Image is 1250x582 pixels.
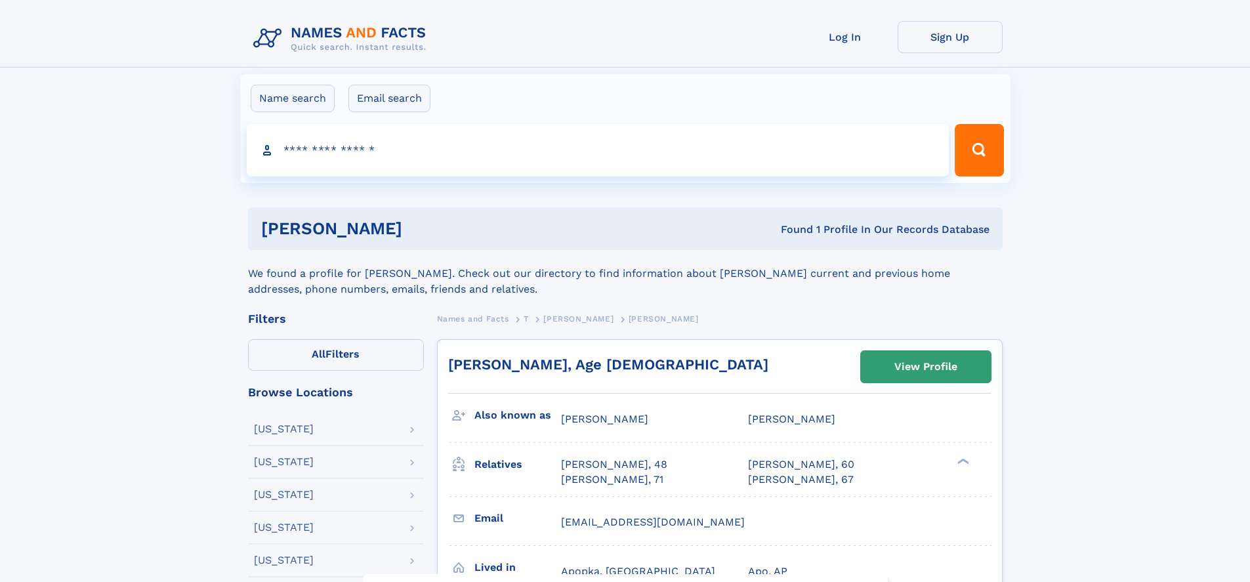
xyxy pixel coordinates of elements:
[254,522,314,533] div: [US_STATE]
[248,386,424,398] div: Browse Locations
[248,250,1003,297] div: We found a profile for [PERSON_NAME]. Check out our directory to find information about [PERSON_N...
[248,339,424,371] label: Filters
[793,21,898,53] a: Log In
[254,555,314,566] div: [US_STATE]
[348,85,430,112] label: Email search
[254,424,314,434] div: [US_STATE]
[474,556,561,579] h3: Lived in
[561,457,667,472] a: [PERSON_NAME], 48
[254,457,314,467] div: [US_STATE]
[954,457,970,466] div: ❯
[561,516,745,528] span: [EMAIL_ADDRESS][DOMAIN_NAME]
[248,313,424,325] div: Filters
[474,453,561,476] h3: Relatives
[748,565,787,577] span: Apo, AP
[861,351,991,383] a: View Profile
[561,472,663,487] a: [PERSON_NAME], 71
[247,124,949,177] input: search input
[561,413,648,425] span: [PERSON_NAME]
[251,85,335,112] label: Name search
[524,314,529,323] span: T
[248,21,437,56] img: Logo Names and Facts
[748,472,854,487] a: [PERSON_NAME], 67
[894,352,957,382] div: View Profile
[448,356,768,373] a: [PERSON_NAME], Age [DEMOGRAPHIC_DATA]
[748,413,835,425] span: [PERSON_NAME]
[524,310,529,327] a: T
[437,310,509,327] a: Names and Facts
[474,404,561,426] h3: Also known as
[543,310,614,327] a: [PERSON_NAME]
[561,565,715,577] span: Apopka, [GEOGRAPHIC_DATA]
[748,457,854,472] a: [PERSON_NAME], 60
[261,220,592,237] h1: [PERSON_NAME]
[474,507,561,530] h3: Email
[254,489,314,500] div: [US_STATE]
[543,314,614,323] span: [PERSON_NAME]
[955,124,1003,177] button: Search Button
[312,348,325,360] span: All
[898,21,1003,53] a: Sign Up
[629,314,699,323] span: [PERSON_NAME]
[591,222,990,237] div: Found 1 Profile In Our Records Database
